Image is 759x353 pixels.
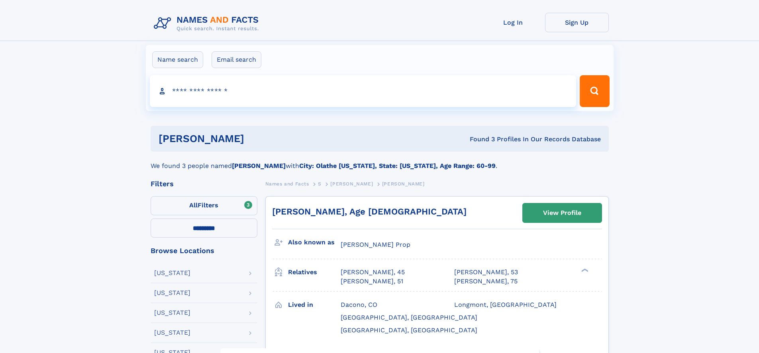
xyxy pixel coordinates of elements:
span: [GEOGRAPHIC_DATA], [GEOGRAPHIC_DATA] [341,326,477,334]
div: Found 3 Profiles In Our Records Database [357,135,601,144]
b: City: Olathe [US_STATE], State: [US_STATE], Age Range: 60-99 [299,162,496,170]
span: All [189,201,198,209]
div: Filters [151,180,257,187]
a: Sign Up [545,13,609,32]
a: Names and Facts [265,179,309,189]
span: [PERSON_NAME] [330,181,373,187]
div: Browse Locations [151,247,257,254]
a: Log In [481,13,545,32]
button: Search Button [580,75,609,107]
b: [PERSON_NAME] [232,162,286,170]
span: [GEOGRAPHIC_DATA], [GEOGRAPHIC_DATA] [341,314,477,321]
a: [PERSON_NAME], 45 [341,268,405,277]
div: [US_STATE] [154,290,190,296]
span: Dacono, CO [341,301,377,308]
div: [US_STATE] [154,310,190,316]
div: [US_STATE] [154,270,190,276]
label: Email search [212,51,261,68]
h3: Also known as [288,236,341,249]
span: [PERSON_NAME] [382,181,425,187]
span: S [318,181,322,187]
div: ❯ [579,268,589,273]
a: [PERSON_NAME], Age [DEMOGRAPHIC_DATA] [272,207,467,216]
h3: Lived in [288,298,341,312]
div: We found 3 people named with . [151,152,609,171]
span: Longmont, [GEOGRAPHIC_DATA] [454,301,557,308]
a: [PERSON_NAME], 75 [454,277,518,286]
a: S [318,179,322,189]
label: Name search [152,51,203,68]
span: [PERSON_NAME] Prop [341,241,410,248]
h3: Relatives [288,265,341,279]
h1: [PERSON_NAME] [159,134,357,144]
img: Logo Names and Facts [151,13,265,34]
a: [PERSON_NAME] [330,179,373,189]
a: View Profile [523,203,602,222]
div: View Profile [543,204,581,222]
div: [US_STATE] [154,330,190,336]
a: [PERSON_NAME], 53 [454,268,518,277]
label: Filters [151,196,257,215]
a: [PERSON_NAME], 51 [341,277,403,286]
input: search input [150,75,577,107]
